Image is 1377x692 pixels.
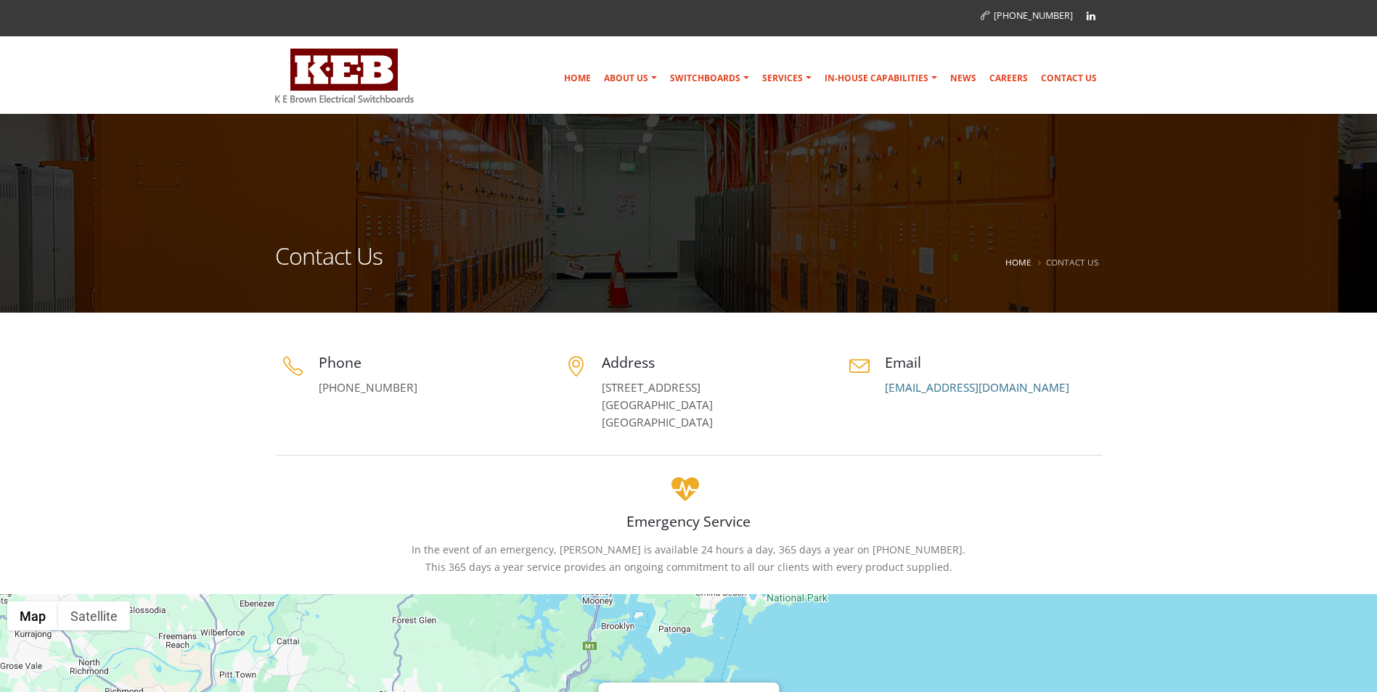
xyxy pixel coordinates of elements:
img: K E Brown Electrical Switchboards [275,49,414,103]
a: Contact Us [1035,64,1103,93]
a: Switchboards [664,64,755,93]
h4: Phone [319,353,536,372]
a: [PHONE_NUMBER] [319,380,417,395]
a: News [944,64,982,93]
h4: Address [602,353,820,372]
h4: Email [885,353,1103,372]
p: In the event of an emergency, [PERSON_NAME] is available 24 hours a day, 365 days a year on [PHON... [275,541,1103,576]
a: [STREET_ADDRESS][GEOGRAPHIC_DATA][GEOGRAPHIC_DATA] [602,380,713,430]
a: Services [756,64,817,93]
h4: Emergency Service [275,511,1103,531]
a: In-house Capabilities [819,64,943,93]
button: Show satellite imagery [58,601,130,630]
a: Careers [984,64,1034,93]
h1: Contact Us [275,244,383,286]
button: Show street map [7,601,58,630]
a: [EMAIL_ADDRESS][DOMAIN_NAME] [885,380,1069,395]
a: Home [558,64,597,93]
a: [PHONE_NUMBER] [981,9,1073,22]
a: Linkedin [1080,5,1102,27]
a: About Us [598,64,663,93]
li: Contact Us [1034,253,1099,271]
a: Home [1005,256,1031,268]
